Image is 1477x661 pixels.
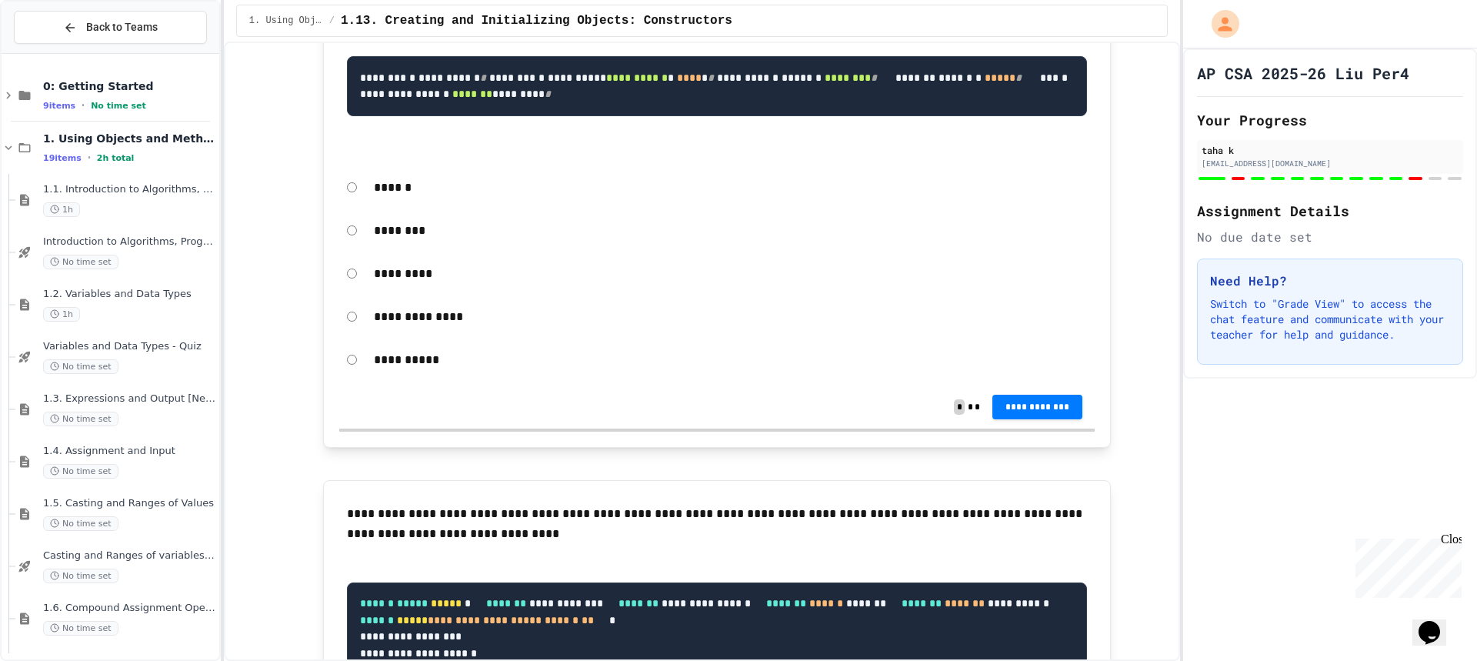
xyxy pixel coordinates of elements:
[1197,200,1463,222] h2: Assignment Details
[1202,143,1459,157] div: taha k
[43,307,80,322] span: 1h
[43,235,216,249] span: Introduction to Algorithms, Programming, and Compilers
[1202,158,1459,169] div: [EMAIL_ADDRESS][DOMAIN_NAME]
[1197,228,1463,246] div: No due date set
[43,516,118,531] span: No time set
[91,101,146,111] span: No time set
[1197,109,1463,131] h2: Your Progress
[43,79,216,93] span: 0: Getting Started
[1195,6,1243,42] div: My Account
[88,152,91,164] span: •
[43,288,216,301] span: 1.2. Variables and Data Types
[14,11,207,44] button: Back to Teams
[43,255,118,269] span: No time set
[43,549,216,563] span: Casting and Ranges of variables - Quiz
[249,15,323,27] span: 1. Using Objects and Methods
[1349,532,1462,598] iframe: chat widget
[43,202,80,217] span: 1h
[43,340,216,353] span: Variables and Data Types - Quiz
[97,153,135,163] span: 2h total
[43,101,75,111] span: 9 items
[6,6,106,98] div: Chat with us now!Close
[43,497,216,510] span: 1.5. Casting and Ranges of Values
[43,359,118,374] span: No time set
[86,19,158,35] span: Back to Teams
[341,12,732,30] span: 1.13. Creating and Initializing Objects: Constructors
[43,412,118,426] span: No time set
[82,99,85,112] span: •
[43,392,216,406] span: 1.3. Expressions and Output [New]
[43,464,118,479] span: No time set
[43,621,118,636] span: No time set
[329,15,335,27] span: /
[43,132,216,145] span: 1. Using Objects and Methods
[1197,62,1409,84] h1: AP CSA 2025-26 Liu Per4
[43,153,82,163] span: 19 items
[43,602,216,615] span: 1.6. Compound Assignment Operators
[43,445,216,458] span: 1.4. Assignment and Input
[1210,272,1450,290] h3: Need Help?
[43,569,118,583] span: No time set
[1412,599,1462,646] iframe: chat widget
[43,183,216,196] span: 1.1. Introduction to Algorithms, Programming, and Compilers
[1210,296,1450,342] p: Switch to "Grade View" to access the chat feature and communicate with your teacher for help and ...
